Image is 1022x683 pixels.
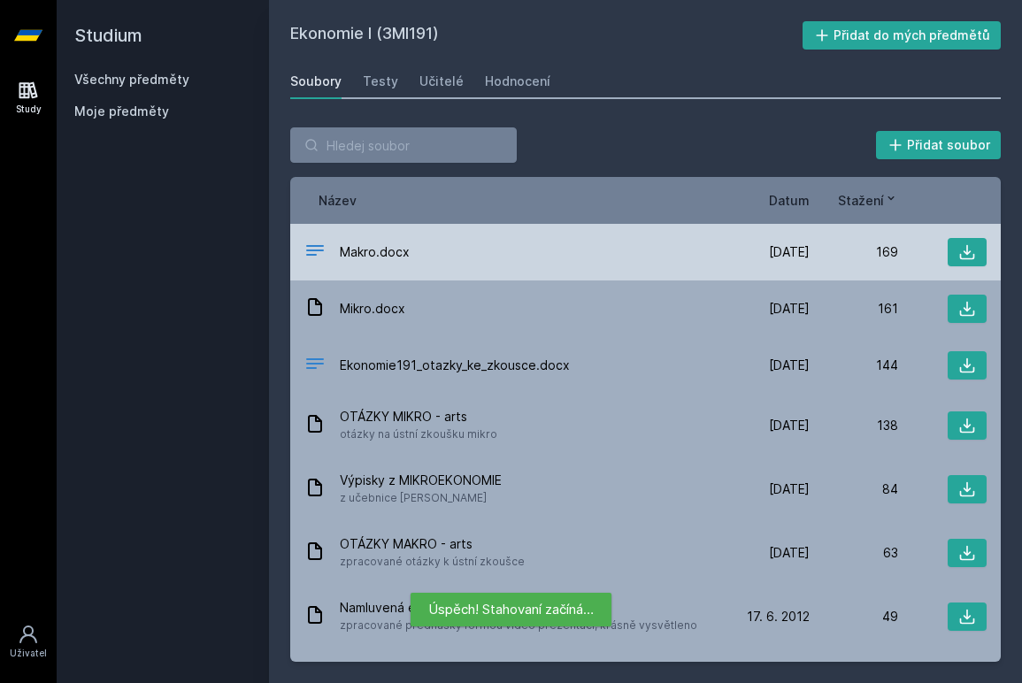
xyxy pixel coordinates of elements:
div: Study [16,103,42,116]
div: Hodnocení [485,73,550,90]
div: Testy [363,73,398,90]
span: Výpisky z MIKROEKONOMIE [340,472,502,489]
a: Uživatel [4,615,53,669]
div: 144 [810,357,898,374]
div: 49 [810,608,898,625]
input: Hledej soubor [290,127,517,163]
span: [DATE] [769,300,810,318]
span: [DATE] [769,243,810,261]
span: [DATE] [769,357,810,374]
div: Učitelé [419,73,464,90]
div: 138 [810,417,898,434]
span: Makro.docx [340,243,410,261]
span: [DATE] [769,480,810,498]
a: Study [4,71,53,125]
a: Učitelé [419,64,464,99]
span: [DATE] [769,417,810,434]
span: Mikro.docx [340,300,405,318]
div: 169 [810,243,898,261]
button: Datum [769,191,810,210]
a: Soubory [290,64,342,99]
div: Uživatel [10,647,47,660]
button: Přidat soubor [876,131,1002,159]
span: OTÁZKY MIKRO - arts [340,408,497,426]
div: 161 [810,300,898,318]
span: 17. 6. 2012 [747,608,810,625]
span: Moje předměty [74,103,169,120]
div: Úspěch! Stahovaní začíná… [411,593,611,626]
span: OTÁZKY MAKRO - arts [340,535,525,553]
span: otázky na ústní zkoušku mikro [340,426,497,443]
div: DOCX [304,240,326,265]
span: [DATE] [769,544,810,562]
a: Testy [363,64,398,99]
div: 63 [810,544,898,562]
button: Stažení [838,191,898,210]
a: Všechny předměty [74,72,189,87]
span: Namluvená ekonomie [340,599,697,617]
h2: Ekonomie I (3MI191) [290,21,803,50]
button: Přidat do mých předmětů [803,21,1002,50]
span: zpracované přednášky formou video prezentací, krásně vysvětleno [340,617,697,634]
div: DOCX [304,353,326,379]
span: zpracované otázky k ústní zkoušce [340,553,525,571]
a: Hodnocení [485,64,550,99]
div: Soubory [290,73,342,90]
div: 84 [810,480,898,498]
span: Stažení [838,191,884,210]
button: Název [319,191,357,210]
span: z učebnice [PERSON_NAME] [340,489,502,507]
span: Ekonomie191_otazky_ke_zkousce.docx [340,357,570,374]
